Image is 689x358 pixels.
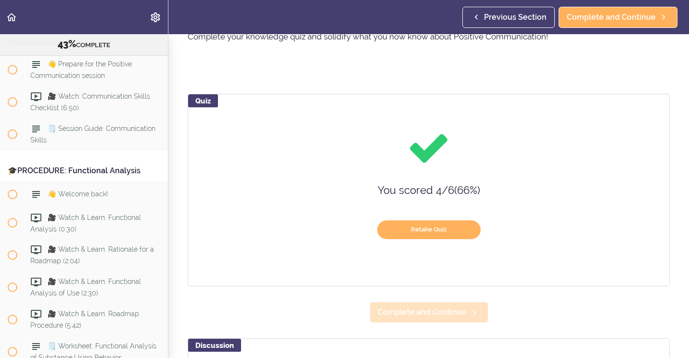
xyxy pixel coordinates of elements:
[30,278,141,297] span: 🎥 Watch & Learn: Functional Analysis of Use (2:30)
[30,310,139,329] span: 🎥 Watch & Learn: Roadmap Procedure (5:42)
[48,190,108,198] span: 👋 Welcome back!
[30,214,141,232] span: 🎥 Watch & Learn: Functional Analysis (0:30)
[188,339,241,352] div: Discussion
[559,7,677,28] a: Complete and Continue
[370,302,488,323] a: Complete and Continue
[30,125,155,143] span: 🗒️ Session Guide: Communication Skills
[30,92,150,111] span: 🎥 Watch: Communication Skills Checklist (6:50)
[462,7,555,28] a: Previous Section
[30,246,154,265] span: 🎥 Watch & Learn: Rationale for a Roadmap (2:04)
[313,179,544,201] div: You scored 4 / 6 ( 66 %)
[378,307,467,318] span: Complete and Continue
[58,38,76,50] span: 43%
[150,12,161,23] svg: Settings Menu
[188,94,218,107] div: Quiz
[377,220,481,239] button: Retake Quiz
[30,60,132,79] span: 👋 Prepare for the Positive Communication session
[12,38,156,51] div: COMPLETE
[6,12,17,23] svg: Back to course curriculum
[484,12,547,23] span: Previous Section
[188,29,670,44] p: Complete your knowledge quiz and solidify what you now know about Positive Communication!
[567,12,656,23] span: Complete and Continue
